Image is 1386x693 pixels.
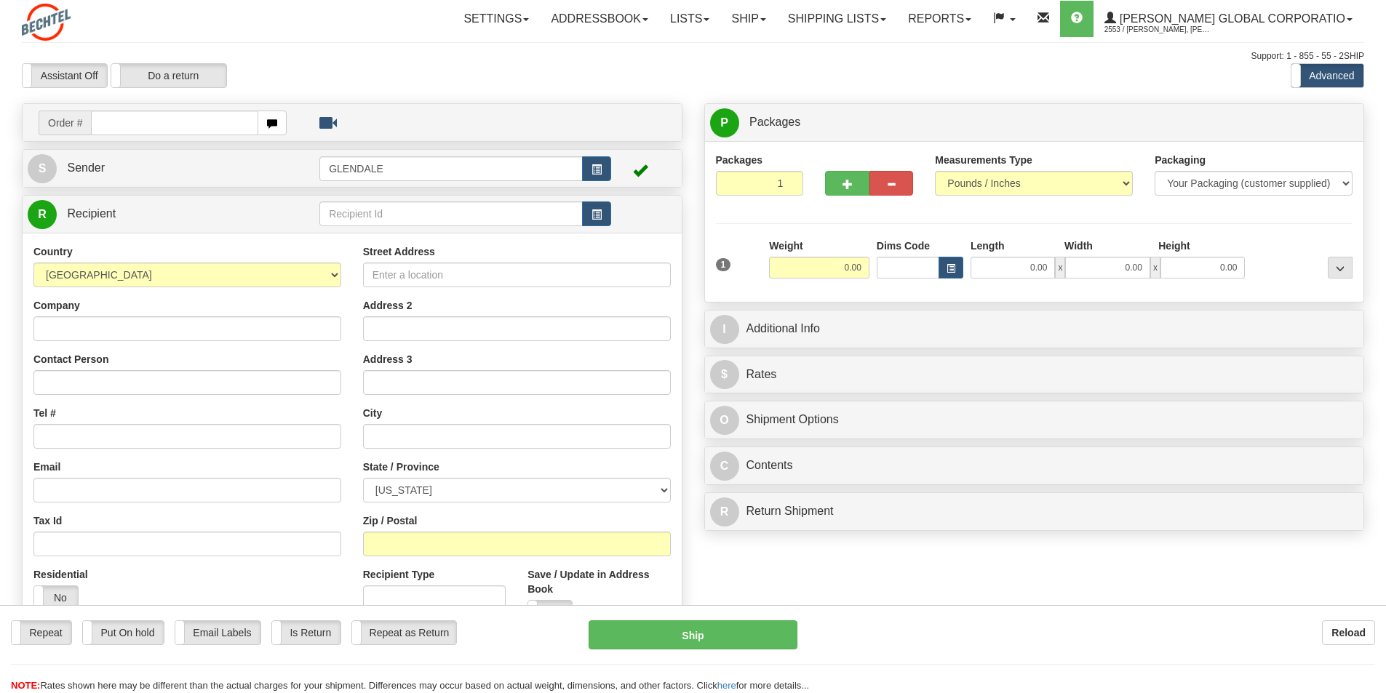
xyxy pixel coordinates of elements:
[83,621,164,644] label: Put On hold
[589,620,797,649] button: Ship
[749,116,800,128] span: Packages
[1104,23,1214,37] span: 2553 / [PERSON_NAME], [PERSON_NAME]
[363,460,439,474] label: State / Province
[272,621,340,644] label: Is Return
[540,1,659,37] a: Addressbook
[710,315,739,344] span: I
[1116,12,1345,25] span: [PERSON_NAME] Global Corporatio
[1155,153,1206,167] label: Packaging
[11,680,40,691] span: NOTE:
[1150,257,1160,279] span: x
[28,199,287,229] a: R Recipient
[363,567,435,582] label: Recipient Type
[935,153,1032,167] label: Measurements Type
[453,1,540,37] a: Settings
[175,621,260,644] label: Email Labels
[22,4,71,41] img: logo2553.jpg
[23,64,107,87] label: Assistant Off
[1291,64,1363,87] label: Advanced
[363,244,435,259] label: Street Address
[1158,239,1190,253] label: Height
[33,567,88,582] label: Residential
[897,1,982,37] a: Reports
[877,239,930,253] label: Dims Code
[39,111,91,135] span: Order #
[28,200,57,229] span: R
[527,567,670,596] label: Save / Update in Address Book
[363,298,413,313] label: Address 2
[363,406,382,420] label: City
[34,586,78,609] label: No
[363,513,418,528] label: Zip / Postal
[1064,239,1093,253] label: Width
[363,263,671,287] input: Enter a location
[33,244,73,259] label: Country
[319,201,583,226] input: Recipient Id
[710,108,1359,137] a: P Packages
[28,153,319,183] a: S Sender
[777,1,897,37] a: Shipping lists
[710,108,739,137] span: P
[769,239,802,253] label: Weight
[1353,272,1385,420] iframe: chat widget
[33,298,80,313] label: Company
[33,513,62,528] label: Tax Id
[28,154,57,183] span: S
[22,50,1364,63] div: Support: 1 - 855 - 55 - 2SHIP
[710,360,1359,390] a: $Rates
[971,239,1005,253] label: Length
[710,360,739,389] span: $
[67,207,116,220] span: Recipient
[363,352,413,366] label: Address 3
[352,621,456,644] label: Repeat as Return
[710,406,739,435] span: O
[716,258,731,271] span: 1
[716,153,763,167] label: Packages
[710,451,1359,481] a: CContents
[710,497,1359,526] a: RReturn Shipment
[710,405,1359,435] a: OShipment Options
[659,1,720,37] a: Lists
[111,64,226,87] label: Do a return
[1328,257,1353,279] div: ...
[720,1,776,37] a: Ship
[1055,257,1065,279] span: x
[67,161,105,174] span: Sender
[528,601,572,624] label: No
[710,314,1359,344] a: IAdditional Info
[33,460,60,474] label: Email
[33,406,56,420] label: Tel #
[12,621,71,644] label: Repeat
[1322,620,1375,645] button: Reload
[319,156,583,181] input: Sender Id
[1331,627,1366,638] b: Reload
[1094,1,1363,37] a: [PERSON_NAME] Global Corporatio 2553 / [PERSON_NAME], [PERSON_NAME]
[710,452,739,481] span: C
[33,352,108,366] label: Contact Person
[717,680,736,691] a: here
[710,497,739,526] span: R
